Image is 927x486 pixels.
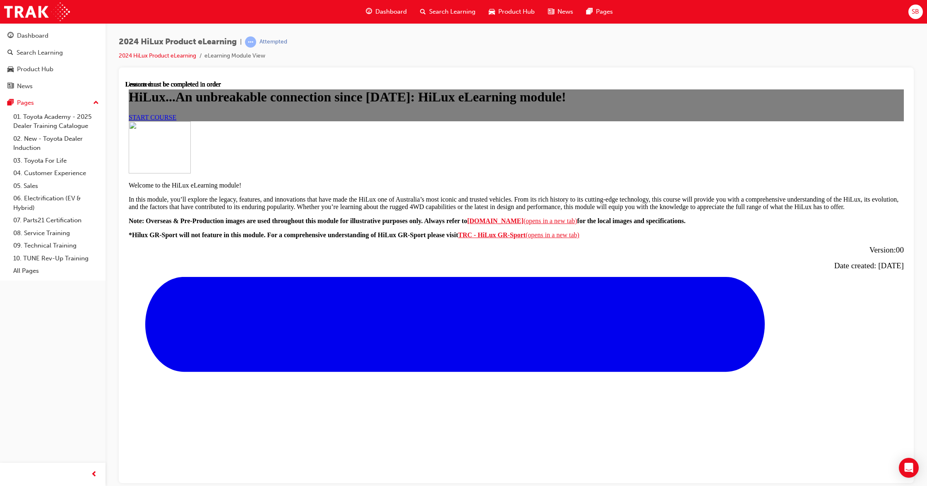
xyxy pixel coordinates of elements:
[204,51,265,61] li: eLearning Module View
[7,32,14,40] span: guage-icon
[709,180,778,189] span: Date created: [DATE]
[3,26,102,95] button: DashboardSearch LearningProduct HubNews
[17,82,33,91] div: News
[119,52,196,59] a: 2024 HiLux Product eLearning
[400,151,454,158] span: (opens in a new tab)
[375,7,407,17] span: Dashboard
[3,62,102,77] a: Product Hub
[359,3,413,20] a: guage-iconDashboard
[413,3,482,20] a: search-iconSearch Learning
[3,115,778,130] p: In this module, you’ll explore the legacy, features, and innovations that have made the HiLux one...
[586,7,593,17] span: pages-icon
[899,458,919,478] div: Open Intercom Messenger
[259,38,287,46] div: Attempted
[93,98,99,108] span: up-icon
[119,37,237,47] span: 2024 HiLux Product eLearning
[10,214,102,227] a: 07. Parts21 Certification
[17,98,34,108] div: Pages
[17,48,63,58] div: Search Learning
[3,95,102,111] button: Pages
[3,45,102,60] a: Search Learning
[7,83,14,90] span: news-icon
[420,7,426,17] span: search-icon
[10,265,102,277] a: All Pages
[3,9,778,24] h1: HiLux...An unbreakable connection since [DATE]: HiLux eLearning module!
[342,137,398,144] strong: [DOMAIN_NAME]
[452,137,560,144] strong: for the local images and specifications.
[245,36,256,48] span: learningRecordVerb_ATTEMPT-icon
[17,65,53,74] div: Product Hub
[541,3,580,20] a: news-iconNews
[240,37,242,47] span: |
[580,3,620,20] a: pages-iconPages
[498,7,535,17] span: Product Hub
[429,7,476,17] span: Search Learning
[7,99,14,107] span: pages-icon
[596,7,613,17] span: Pages
[333,151,454,158] a: TRC - HiLux GR-Sport(opens in a new tab)
[3,33,51,40] a: START COURSE
[17,31,48,41] div: Dashboard
[10,167,102,180] a: 04. Customer Experience
[557,7,573,17] span: News
[91,469,97,480] span: prev-icon
[10,239,102,252] a: 09. Technical Training
[912,7,919,17] span: SB
[3,101,778,108] p: Welcome to the HiLux eLearning module!
[4,2,70,21] img: Trak
[398,137,452,144] span: (opens in a new tab)
[10,180,102,192] a: 05. Sales
[3,137,342,144] strong: Note: Overseas & Pre-Production images are used throughout this module for illustrative purposes ...
[3,151,333,158] strong: *Hilux GR-Sport will not feature in this module. For a comprehensive understanding of HiLux GR-Sp...
[489,7,495,17] span: car-icon
[7,49,13,57] span: search-icon
[3,28,102,43] a: Dashboard
[7,66,14,73] span: car-icon
[3,79,102,94] a: News
[333,151,400,158] strong: TRC - HiLux GR-Sport
[482,3,541,20] a: car-iconProduct Hub
[548,7,554,17] span: news-icon
[908,5,923,19] button: SB
[10,252,102,265] a: 10. TUNE Rev-Up Training
[342,137,452,144] a: [DOMAIN_NAME](opens in a new tab)
[10,132,102,154] a: 02. New - Toyota Dealer Induction
[10,192,102,214] a: 06. Electrification (EV & Hybrid)
[10,227,102,240] a: 08. Service Training
[744,165,778,173] span: Version:00
[10,154,102,167] a: 03. Toyota For Life
[366,7,372,17] span: guage-icon
[10,111,102,132] a: 01. Toyota Academy - 2025 Dealer Training Catalogue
